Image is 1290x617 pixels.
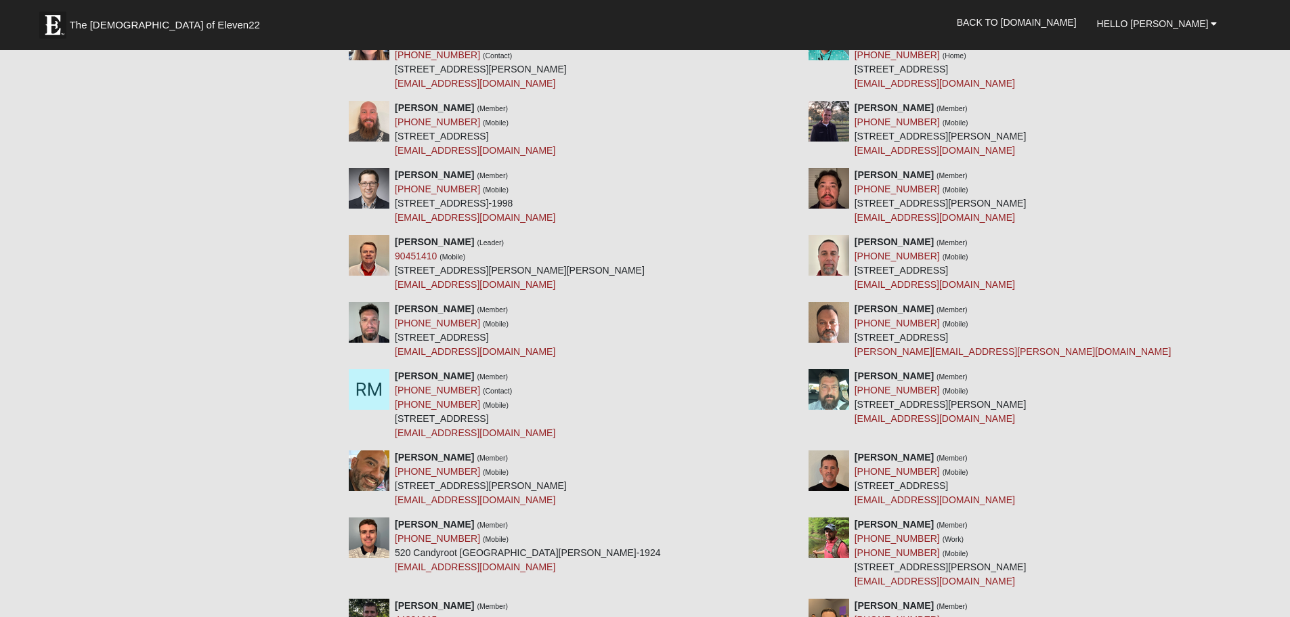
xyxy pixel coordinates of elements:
[395,427,555,438] a: [EMAIL_ADDRESS][DOMAIN_NAME]
[477,171,508,179] small: (Member)
[477,521,508,529] small: (Member)
[855,302,1171,359] div: [STREET_ADDRESS]
[395,302,555,359] div: [STREET_ADDRESS]
[483,186,509,194] small: (Mobile)
[477,373,508,381] small: (Member)
[483,535,509,543] small: (Mobile)
[395,49,480,60] a: [PHONE_NUMBER]
[395,346,555,357] a: [EMAIL_ADDRESS][DOMAIN_NAME]
[937,171,968,179] small: (Member)
[395,101,555,158] div: [STREET_ADDRESS]
[483,119,509,127] small: (Mobile)
[395,303,474,314] strong: [PERSON_NAME]
[855,212,1015,223] a: [EMAIL_ADDRESS][DOMAIN_NAME]
[483,320,509,328] small: (Mobile)
[395,78,555,89] a: [EMAIL_ADDRESS][DOMAIN_NAME]
[937,373,968,381] small: (Member)
[395,145,555,156] a: [EMAIL_ADDRESS][DOMAIN_NAME]
[1097,18,1209,29] span: Hello [PERSON_NAME]
[483,387,512,395] small: (Contact)
[477,238,504,247] small: (Leader)
[855,452,934,463] strong: [PERSON_NAME]
[947,5,1087,39] a: Back to [DOMAIN_NAME]
[855,116,940,127] a: [PHONE_NUMBER]
[855,450,1015,507] div: [STREET_ADDRESS]
[395,494,555,505] a: [EMAIL_ADDRESS][DOMAIN_NAME]
[395,519,474,530] strong: [PERSON_NAME]
[439,253,465,261] small: (Mobile)
[855,517,1027,589] div: [STREET_ADDRESS][PERSON_NAME]
[855,519,934,530] strong: [PERSON_NAME]
[395,102,474,113] strong: [PERSON_NAME]
[943,119,968,127] small: (Mobile)
[395,466,480,477] a: [PHONE_NUMBER]
[943,186,968,194] small: (Mobile)
[395,517,660,574] div: 520 Candyroot [GEOGRAPHIC_DATA][PERSON_NAME]-1924
[855,547,940,558] a: [PHONE_NUMBER]
[937,238,968,247] small: (Member)
[943,253,968,261] small: (Mobile)
[483,401,509,409] small: (Mobile)
[943,51,966,60] small: (Home)
[395,279,555,290] a: [EMAIL_ADDRESS][DOMAIN_NAME]
[855,49,940,60] a: [PHONE_NUMBER]
[943,320,968,328] small: (Mobile)
[395,369,555,440] div: [STREET_ADDRESS]
[855,20,1015,91] div: [STREET_ADDRESS]
[477,305,508,314] small: (Member)
[855,369,1027,426] div: [STREET_ADDRESS][PERSON_NAME]
[855,251,940,261] a: [PHONE_NUMBER]
[855,413,1015,424] a: [EMAIL_ADDRESS][DOMAIN_NAME]
[33,5,303,39] a: The [DEMOGRAPHIC_DATA] of Eleven22
[855,303,934,314] strong: [PERSON_NAME]
[943,468,968,476] small: (Mobile)
[395,561,555,572] a: [EMAIL_ADDRESS][DOMAIN_NAME]
[855,236,934,247] strong: [PERSON_NAME]
[855,145,1015,156] a: [EMAIL_ADDRESS][DOMAIN_NAME]
[70,18,260,32] span: The [DEMOGRAPHIC_DATA] of Eleven22
[395,251,437,261] a: 90451410
[395,168,555,225] div: [STREET_ADDRESS]-1998
[855,576,1015,587] a: [EMAIL_ADDRESS][DOMAIN_NAME]
[395,184,480,194] a: [PHONE_NUMBER]
[855,279,1015,290] a: [EMAIL_ADDRESS][DOMAIN_NAME]
[937,305,968,314] small: (Member)
[855,168,1027,225] div: [STREET_ADDRESS][PERSON_NAME]
[937,104,968,112] small: (Member)
[855,235,1015,292] div: [STREET_ADDRESS]
[395,399,480,410] a: [PHONE_NUMBER]
[477,454,508,462] small: (Member)
[395,212,555,223] a: [EMAIL_ADDRESS][DOMAIN_NAME]
[395,385,480,396] a: [PHONE_NUMBER]
[39,12,66,39] img: Eleven22 logo
[855,385,940,396] a: [PHONE_NUMBER]
[1087,7,1228,41] a: Hello [PERSON_NAME]
[395,169,474,180] strong: [PERSON_NAME]
[855,533,940,544] a: [PHONE_NUMBER]
[937,521,968,529] small: (Member)
[855,184,940,194] a: [PHONE_NUMBER]
[477,104,508,112] small: (Member)
[395,370,474,381] strong: [PERSON_NAME]
[855,318,940,328] a: [PHONE_NUMBER]
[855,169,934,180] strong: [PERSON_NAME]
[855,466,940,477] a: [PHONE_NUMBER]
[943,549,968,557] small: (Mobile)
[855,346,1171,357] a: [PERSON_NAME][EMAIL_ADDRESS][PERSON_NAME][DOMAIN_NAME]
[855,494,1015,505] a: [EMAIL_ADDRESS][DOMAIN_NAME]
[855,102,934,113] strong: [PERSON_NAME]
[395,318,480,328] a: [PHONE_NUMBER]
[937,454,968,462] small: (Member)
[395,20,567,91] div: [STREET_ADDRESS][PERSON_NAME]
[483,468,509,476] small: (Mobile)
[855,78,1015,89] a: [EMAIL_ADDRESS][DOMAIN_NAME]
[943,387,968,395] small: (Mobile)
[395,450,567,507] div: [STREET_ADDRESS][PERSON_NAME]
[395,533,480,544] a: [PHONE_NUMBER]
[395,452,474,463] strong: [PERSON_NAME]
[855,101,1027,158] div: [STREET_ADDRESS][PERSON_NAME]
[483,51,512,60] small: (Contact)
[395,116,480,127] a: [PHONE_NUMBER]
[855,370,934,381] strong: [PERSON_NAME]
[395,235,645,292] div: [STREET_ADDRESS][PERSON_NAME][PERSON_NAME]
